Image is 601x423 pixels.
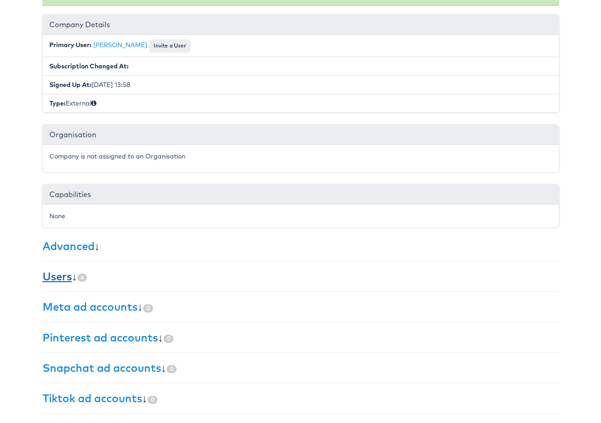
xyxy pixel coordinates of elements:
[49,99,66,107] b: Type:
[163,335,173,343] span: 0
[43,75,559,94] li: [DATE] 13:58
[167,365,177,373] span: 0
[77,274,87,282] span: 4
[43,94,559,112] li: External
[143,304,153,312] span: 0
[43,331,158,344] a: Pinterest ad accounts
[49,152,552,161] p: Company is not assigned to an Organisation
[148,396,158,404] span: 0
[49,81,91,89] b: Signed Up At:
[91,99,96,107] span: Internal (staff) or External (client)
[43,300,138,313] a: Meta ad accounts
[93,41,147,49] a: [PERSON_NAME]
[43,332,559,343] h3: ↓
[43,392,559,404] h3: ↓
[43,362,559,374] h3: ↓
[43,185,559,205] div: Capabilities
[43,240,559,252] h3: ↓
[49,211,552,221] div: None
[43,391,142,405] a: Tiktok ad accounts
[49,62,129,70] b: Subscription Changed At:
[43,270,559,282] h3: ↓
[49,41,91,49] b: Primary User:
[43,301,559,312] h3: ↓
[43,15,559,35] div: Company Details
[43,361,161,375] a: Snapchat ad accounts
[43,239,95,253] a: Advanced
[43,269,72,283] a: Users
[149,39,191,52] button: Invite a User
[43,125,559,145] div: Organisation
